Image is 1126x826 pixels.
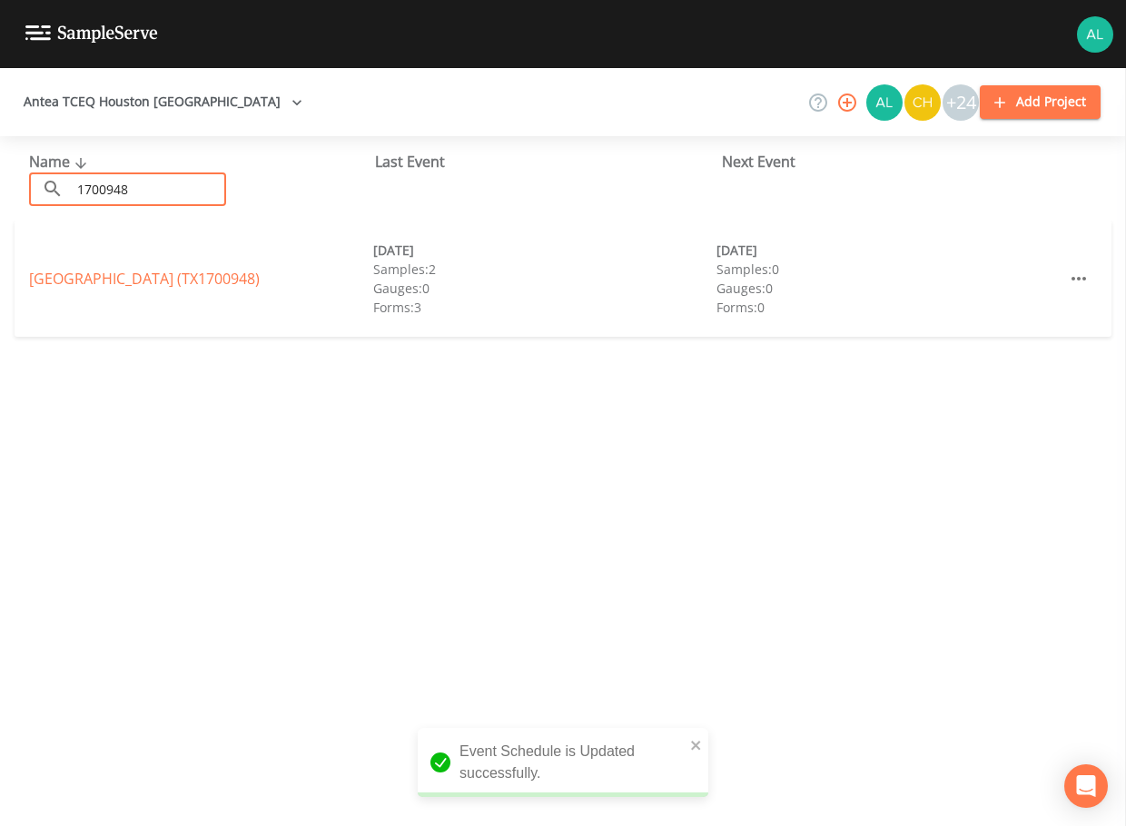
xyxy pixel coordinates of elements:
[690,733,703,755] button: close
[375,151,721,172] div: Last Event
[1064,764,1108,808] div: Open Intercom Messenger
[16,85,310,119] button: Antea TCEQ Houston [GEOGRAPHIC_DATA]
[418,728,708,797] div: Event Schedule is Updated successfully.
[716,298,1061,317] div: Forms: 0
[904,84,942,121] div: Charles Medina
[29,152,92,172] span: Name
[722,151,1068,172] div: Next Event
[373,298,717,317] div: Forms: 3
[373,279,717,298] div: Gauges: 0
[865,84,904,121] div: Alaina Hahn
[716,241,1061,260] div: [DATE]
[71,172,226,206] input: Search Projects
[25,25,158,43] img: logo
[866,84,903,121] img: 30a13df2a12044f58df5f6b7fda61338
[29,269,260,289] a: [GEOGRAPHIC_DATA] (TX1700948)
[1077,16,1113,53] img: 30a13df2a12044f58df5f6b7fda61338
[373,241,717,260] div: [DATE]
[980,85,1101,119] button: Add Project
[716,260,1061,279] div: Samples: 0
[373,260,717,279] div: Samples: 2
[943,84,979,121] div: +24
[716,279,1061,298] div: Gauges: 0
[904,84,941,121] img: c74b8b8b1c7a9d34f67c5e0ca157ed15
